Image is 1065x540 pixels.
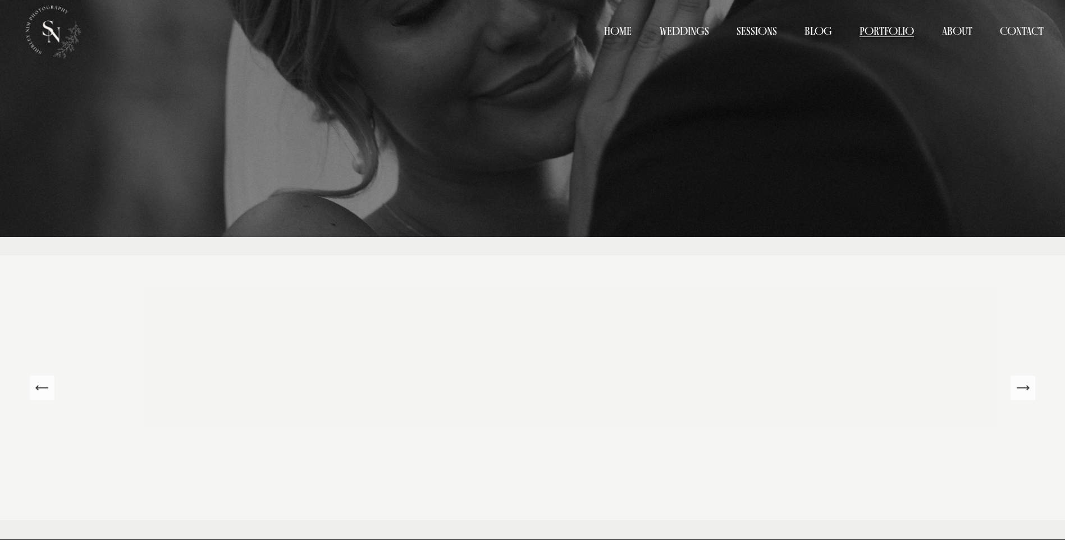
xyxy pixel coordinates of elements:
[604,23,632,39] a: Home
[860,23,914,39] a: folder dropdown
[860,24,914,38] span: Portfolio
[942,23,972,39] a: About
[1000,23,1044,39] a: Contact
[660,23,709,39] a: Weddings
[805,23,832,39] a: Blog
[737,23,777,39] a: Sessions
[30,376,54,400] button: Previous Slide
[1011,376,1035,400] button: Next Slide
